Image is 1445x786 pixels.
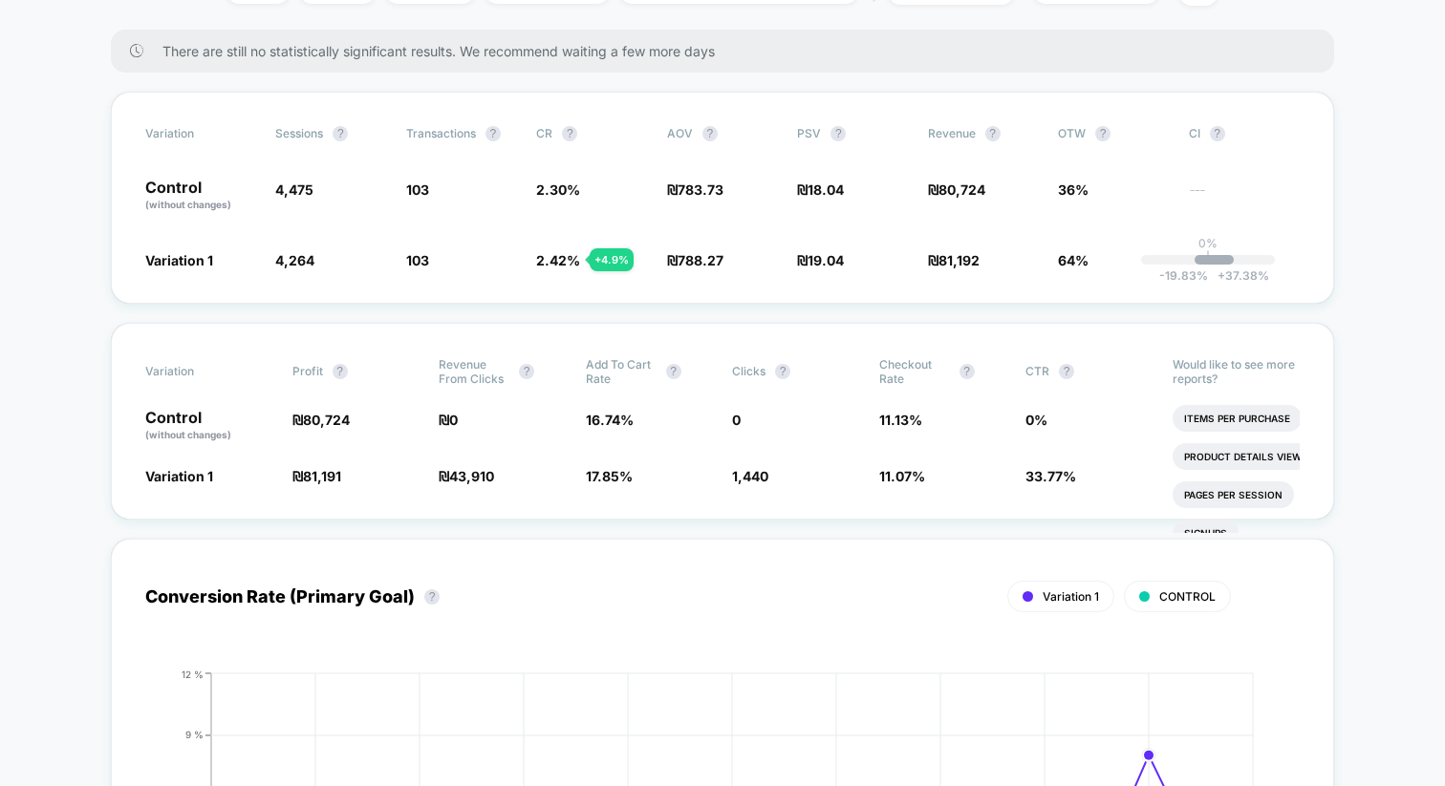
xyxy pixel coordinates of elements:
[485,126,501,141] button: ?
[536,181,580,198] span: 2.30 %
[145,357,250,386] span: Variation
[797,252,844,268] span: ₪
[1173,443,1348,470] li: Product Details Views Rate
[1043,589,1099,604] span: Variation 1
[536,252,580,268] span: 2.42 %
[678,181,723,198] span: 783.73
[449,468,494,484] span: 43,910
[145,468,213,484] span: Variation 1
[439,468,494,484] span: ₪
[1059,364,1074,379] button: ?
[702,126,718,141] button: ?
[162,43,1296,59] span: There are still no statistically significant results. We recommend waiting a few more days
[1173,357,1301,386] p: Would like to see more reports?
[1025,468,1076,484] span: 33.77 %
[830,126,846,141] button: ?
[1173,481,1294,508] li: Pages Per Session
[775,364,790,379] button: ?
[1198,236,1218,250] p: 0%
[406,181,429,198] span: 103
[1058,252,1089,268] span: 64%
[808,252,844,268] span: 19.04
[938,181,985,198] span: 80,724
[145,429,231,440] span: (without changes)
[145,252,213,268] span: Variation 1
[960,364,975,379] button: ?
[449,412,458,428] span: 0
[1218,268,1225,283] span: +
[1210,126,1225,141] button: ?
[586,468,633,484] span: 17.85 %
[182,668,204,679] tspan: 12 %
[590,248,634,271] div: + 4.9 %
[678,252,723,268] span: 788.27
[667,181,723,198] span: ₪
[586,412,634,428] span: 16.74 %
[406,252,429,268] span: 103
[406,126,476,140] span: Transactions
[1208,268,1269,283] span: 37.38 %
[1159,268,1208,283] span: -19.83 %
[928,181,985,198] span: ₪
[985,126,1001,141] button: ?
[185,729,204,740] tspan: 9 %
[732,412,741,428] span: 0
[424,589,440,605] button: ?
[145,199,231,210] span: (without changes)
[303,412,350,428] span: 80,724
[1095,126,1111,141] button: ?
[536,126,552,140] span: CR
[562,126,577,141] button: ?
[439,412,458,428] span: ₪
[732,468,768,484] span: 1,440
[879,468,925,484] span: 11.07 %
[1173,405,1302,432] li: Items Per Purchase
[333,364,348,379] button: ?
[519,364,534,379] button: ?
[879,357,950,386] span: Checkout Rate
[303,468,341,484] span: 81,191
[1025,364,1049,378] span: CTR
[732,364,766,378] span: Clicks
[879,412,922,428] span: 11.13 %
[1189,126,1294,141] span: CI
[928,252,980,268] span: ₪
[145,180,256,212] p: Control
[275,181,313,198] span: 4,475
[797,181,844,198] span: ₪
[666,364,681,379] button: ?
[1189,184,1300,212] span: ---
[292,412,350,428] span: ₪
[1058,126,1163,141] span: OTW
[292,468,341,484] span: ₪
[439,357,509,386] span: Revenue From Clicks
[1025,412,1047,428] span: 0 %
[1159,589,1216,604] span: CONTROL
[808,181,844,198] span: 18.04
[586,357,657,386] span: Add To Cart Rate
[275,126,323,140] span: Sessions
[928,126,976,140] span: Revenue
[938,252,980,268] span: 81,192
[797,126,821,140] span: PSV
[145,410,273,442] p: Control
[1058,181,1089,198] span: 36%
[667,126,693,140] span: AOV
[333,126,348,141] button: ?
[1173,520,1239,546] li: Signups
[1206,250,1210,265] p: |
[145,126,250,141] span: Variation
[275,252,314,268] span: 4,264
[667,252,723,268] span: ₪
[292,364,323,378] span: Profit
